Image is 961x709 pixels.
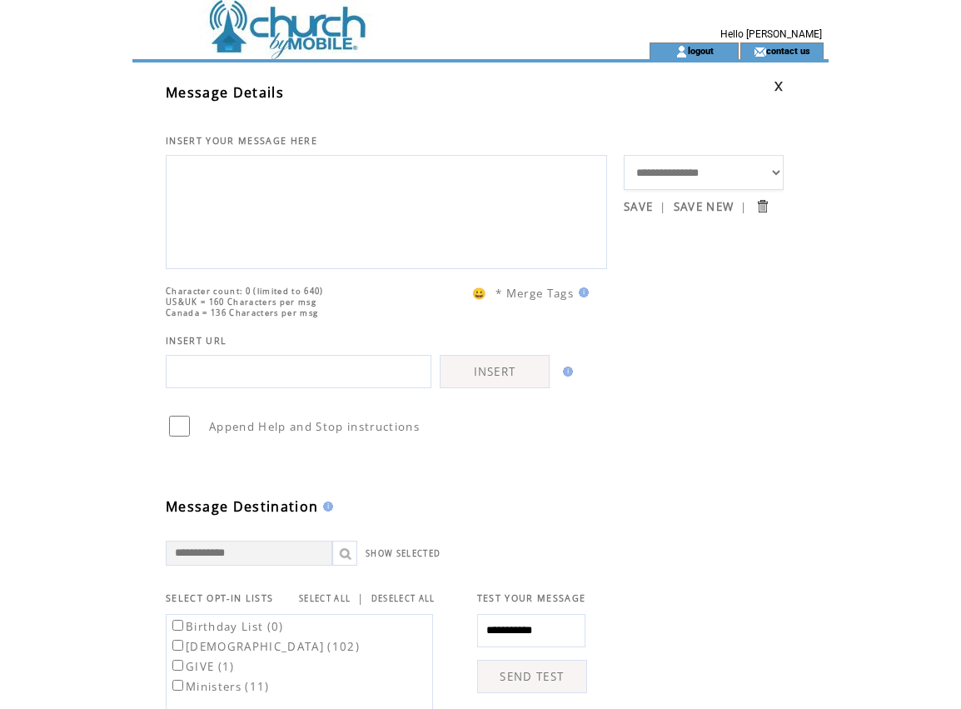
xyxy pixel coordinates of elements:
img: account_icon.gif [675,45,688,58]
input: [DEMOGRAPHIC_DATA] (102) [172,640,183,651]
span: * Merge Tags [495,286,574,301]
span: Hello [PERSON_NAME] [720,28,822,40]
a: SELECT ALL [299,593,351,604]
input: Ministers (11) [172,680,183,691]
a: SHOW SELECTED [366,548,441,559]
span: INSERT URL [166,335,227,347]
span: Canada = 136 Characters per msg [166,307,318,318]
img: contact_us_icon.gif [754,45,766,58]
input: Birthday List (0) [172,620,183,631]
span: Character count: 0 (limited to 640) [166,286,324,297]
label: GIVE (1) [169,659,235,674]
input: GIVE (1) [172,660,183,671]
a: SAVE NEW [674,199,734,214]
span: Message Details [166,83,284,102]
span: 😀 [472,286,487,301]
span: | [357,591,364,606]
span: INSERT YOUR MESSAGE HERE [166,135,317,147]
label: [DEMOGRAPHIC_DATA] (102) [169,639,360,654]
span: SELECT OPT-IN LISTS [166,592,273,604]
img: help.gif [318,502,333,512]
a: SAVE [624,199,653,214]
span: Append Help and Stop instructions [209,419,420,434]
a: contact us [766,45,810,56]
span: Message Destination [166,497,318,516]
a: SEND TEST [477,660,587,693]
span: US&UK = 160 Characters per msg [166,297,316,307]
img: help.gif [574,287,589,297]
span: | [660,199,666,214]
span: | [740,199,747,214]
a: INSERT [440,355,550,388]
input: Submit [754,198,770,214]
a: DESELECT ALL [371,593,436,604]
img: help.gif [558,367,573,377]
label: Birthday List (0) [169,619,284,634]
span: TEST YOUR MESSAGE [477,592,586,604]
label: Ministers (11) [169,679,270,694]
a: logout [688,45,714,56]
